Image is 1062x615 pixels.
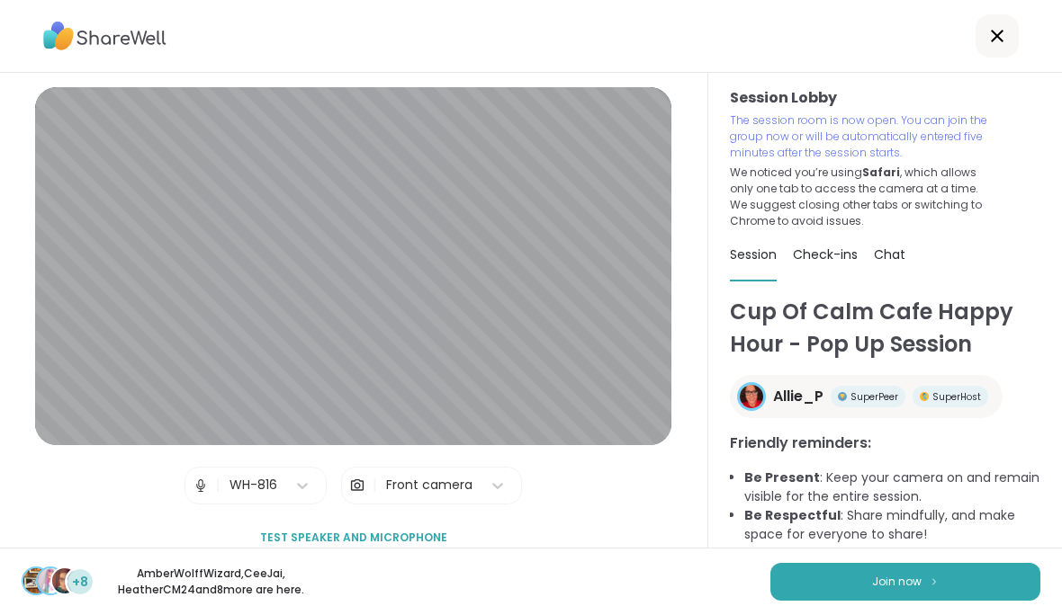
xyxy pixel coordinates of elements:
[349,468,365,504] img: Camera
[193,468,209,504] img: Microphone
[932,390,981,404] span: SuperHost
[260,530,447,546] span: Test speaker and microphone
[730,112,989,161] p: The session room is now open. You can join the group now or will be automatically entered five mi...
[43,15,166,57] img: ShareWell Logo
[253,519,454,557] button: Test speaker and microphone
[730,165,989,229] p: We noticed you’re using , which allows only one tab to access the camera at a time. We suggest cl...
[850,390,898,404] span: SuperPeer
[386,476,472,495] div: Front camera
[872,574,922,590] span: Join now
[730,375,1003,418] a: Allie_PAllie_PPeer Badge ThreeSuperPeerPeer Badge OneSuperHost
[110,566,311,598] p: AmberWolffWizard , CeeJai , HeatherCM24 and 8 more are here.
[838,392,847,401] img: Peer Badge Three
[744,468,1040,506] li: : Keep your camera on and remain visible for the entire session.
[744,506,841,524] b: Be Respectful
[730,245,777,263] span: Session
[773,386,823,407] span: Allie_P
[52,568,77,593] img: HeatherCM24
[72,573,88,592] span: +8
[862,165,900,180] b: Safari
[740,385,763,408] img: Allie_P
[744,544,1040,601] li: : Share your experiences rather than advice, as peers are not mental health professionals.
[730,432,1040,454] h3: Friendly reminders:
[744,468,820,486] b: Be Present
[874,245,905,263] span: Chat
[920,392,929,401] img: Peer Badge One
[793,245,858,263] span: Check-ins
[744,506,1040,544] li: : Share mindfully, and make space for everyone to share!
[770,563,1040,601] button: Join now
[730,296,1040,361] h1: Cup Of Calm Cafe Happy Hour - Pop Up Session
[373,468,377,504] span: |
[23,568,49,593] img: AmberWolffWizard
[730,87,1040,109] h3: Session Lobby
[38,568,63,593] img: CeeJai
[929,576,940,586] img: ShareWell Logomark
[216,468,220,504] span: |
[744,544,832,562] b: Avoid Advice
[229,476,277,495] div: WH-816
